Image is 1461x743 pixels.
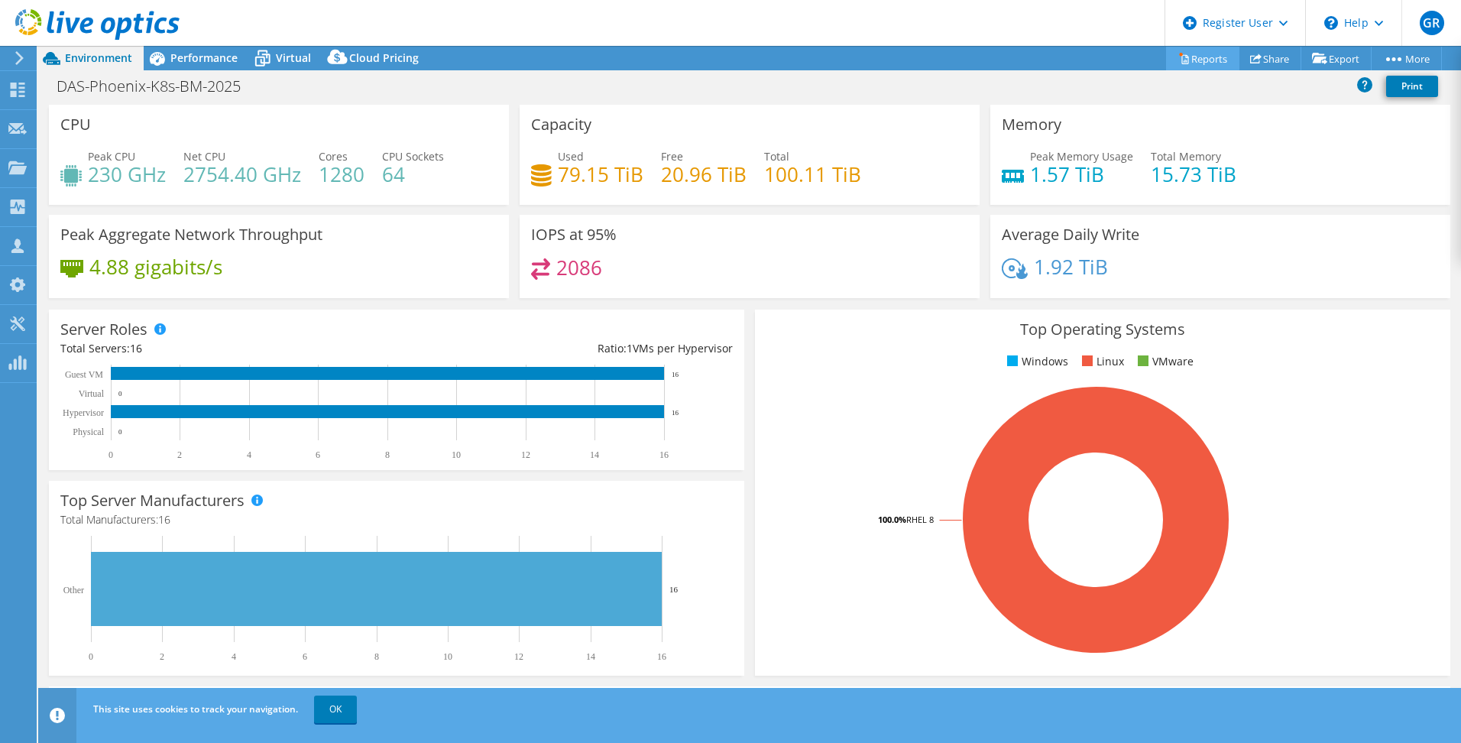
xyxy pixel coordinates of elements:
[89,258,222,275] h4: 4.88 gigabits/s
[443,651,452,662] text: 10
[314,696,357,723] a: OK
[627,341,633,355] span: 1
[385,449,390,460] text: 8
[60,116,91,133] h3: CPU
[50,78,264,95] h1: DAS-Phoenix-K8s-BM-2025
[1301,47,1372,70] a: Export
[906,514,934,525] tspan: RHEL 8
[109,449,113,460] text: 0
[1078,353,1124,370] li: Linux
[1371,47,1442,70] a: More
[1151,149,1221,164] span: Total Memory
[558,149,584,164] span: Used
[60,492,245,509] h3: Top Server Manufacturers
[1030,149,1133,164] span: Peak Memory Usage
[1003,353,1068,370] li: Windows
[177,449,182,460] text: 2
[118,390,122,397] text: 0
[232,651,236,662] text: 4
[158,512,170,527] span: 16
[1324,16,1338,30] svg: \n
[764,149,789,164] span: Total
[397,340,733,357] div: Ratio: VMs per Hypervisor
[60,511,733,528] h4: Total Manufacturers:
[586,651,595,662] text: 14
[276,50,311,65] span: Virtual
[659,449,669,460] text: 16
[88,166,166,183] h4: 230 GHz
[1034,258,1108,275] h4: 1.92 TiB
[1030,166,1133,183] h4: 1.57 TiB
[514,651,523,662] text: 12
[382,166,444,183] h4: 64
[1386,76,1438,97] a: Print
[183,149,225,164] span: Net CPU
[766,321,1439,338] h3: Top Operating Systems
[672,409,679,417] text: 16
[764,166,861,183] h4: 100.11 TiB
[63,585,84,595] text: Other
[382,149,444,164] span: CPU Sockets
[88,149,135,164] span: Peak CPU
[65,369,103,380] text: Guest VM
[672,371,679,378] text: 16
[316,449,320,460] text: 6
[1166,47,1239,70] a: Reports
[183,166,301,183] h4: 2754.40 GHz
[556,259,602,276] h4: 2086
[558,166,643,183] h4: 79.15 TiB
[60,321,147,338] h3: Server Roles
[590,449,599,460] text: 14
[1002,226,1139,243] h3: Average Daily Write
[63,407,104,418] text: Hypervisor
[1420,11,1444,35] span: GR
[60,226,322,243] h3: Peak Aggregate Network Throughput
[657,651,666,662] text: 16
[303,651,307,662] text: 6
[452,449,461,460] text: 10
[1002,116,1061,133] h3: Memory
[170,50,238,65] span: Performance
[65,50,132,65] span: Environment
[118,428,122,436] text: 0
[160,651,164,662] text: 2
[349,50,419,65] span: Cloud Pricing
[79,388,105,399] text: Virtual
[247,449,251,460] text: 4
[89,651,93,662] text: 0
[1239,47,1301,70] a: Share
[60,340,397,357] div: Total Servers:
[1134,353,1194,370] li: VMware
[661,149,683,164] span: Free
[878,514,906,525] tspan: 100.0%
[93,702,298,715] span: This site uses cookies to track your navigation.
[521,449,530,460] text: 12
[531,116,591,133] h3: Capacity
[669,585,679,594] text: 16
[319,166,364,183] h4: 1280
[661,166,747,183] h4: 20.96 TiB
[374,651,379,662] text: 8
[1151,166,1236,183] h4: 15.73 TiB
[73,427,104,437] text: Physical
[319,149,348,164] span: Cores
[531,226,617,243] h3: IOPS at 95%
[130,341,142,355] span: 16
